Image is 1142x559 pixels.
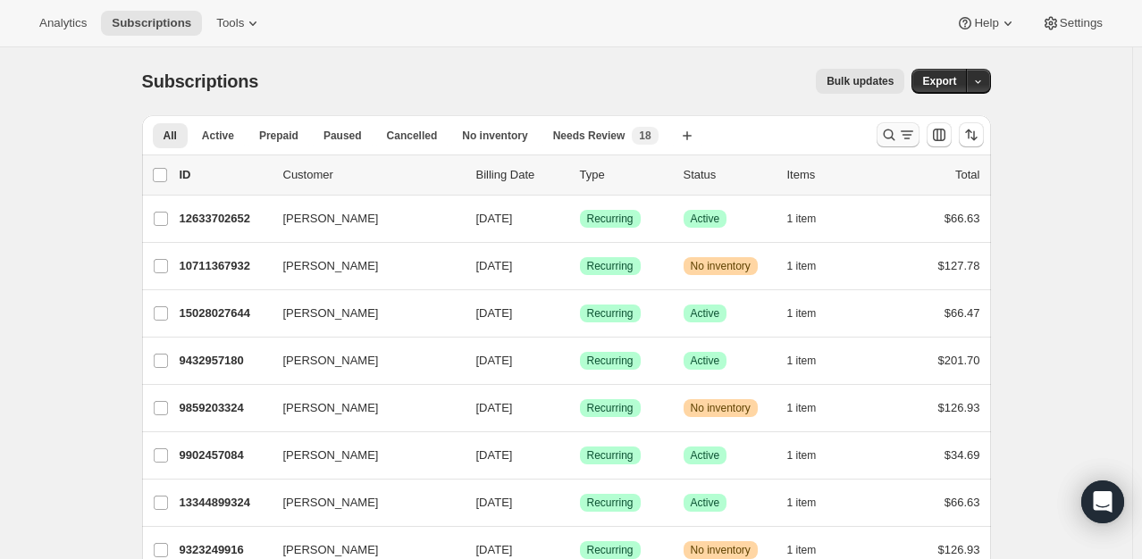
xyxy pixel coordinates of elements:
button: [PERSON_NAME] [273,346,451,375]
p: Total [955,166,979,184]
span: Active [691,448,720,463]
p: ID [180,166,269,184]
span: [PERSON_NAME] [283,305,379,322]
span: 1 item [787,543,817,557]
div: 12633702652[PERSON_NAME][DATE]SuccessRecurringSuccessActive1 item$66.63 [180,206,980,231]
span: Recurring [587,306,634,321]
span: [DATE] [476,543,513,556]
button: [PERSON_NAME] [273,441,451,470]
button: [PERSON_NAME] [273,204,451,233]
span: Bulk updates [827,74,894,88]
span: 1 item [787,496,817,510]
div: Open Intercom Messenger [1081,480,1124,523]
span: No inventory [462,129,527,143]
button: 1 item [787,396,836,421]
span: Active [202,129,234,143]
div: Type [580,166,669,184]
button: Create new view [673,123,701,148]
div: 10711367932[PERSON_NAME][DATE]SuccessRecurringWarningNo inventory1 item$127.78 [180,254,980,279]
div: 15028027644[PERSON_NAME][DATE]SuccessRecurringSuccessActive1 item$66.47 [180,301,980,326]
span: [DATE] [476,448,513,462]
p: 9432957180 [180,352,269,370]
button: [PERSON_NAME] [273,299,451,328]
button: Search and filter results [877,122,919,147]
p: 9323249916 [180,541,269,559]
span: $126.93 [938,543,980,556]
button: Subscriptions [101,11,202,36]
span: 1 item [787,448,817,463]
span: $66.63 [945,496,980,509]
span: $126.93 [938,401,980,414]
p: 15028027644 [180,305,269,322]
span: Subscriptions [112,16,191,30]
p: Billing Date [476,166,566,184]
span: Recurring [587,401,634,415]
span: [DATE] [476,354,513,367]
span: Export [922,74,956,88]
span: 1 item [787,259,817,273]
span: Recurring [587,448,634,463]
span: [PERSON_NAME] [283,210,379,228]
p: 13344899324 [180,494,269,512]
span: Recurring [587,543,634,557]
span: Settings [1060,16,1103,30]
button: Settings [1031,11,1113,36]
div: 9432957180[PERSON_NAME][DATE]SuccessRecurringSuccessActive1 item$201.70 [180,348,980,373]
span: Help [974,16,998,30]
button: 1 item [787,206,836,231]
span: Analytics [39,16,87,30]
span: Recurring [587,212,634,226]
span: [DATE] [476,212,513,225]
span: $66.47 [945,306,980,320]
span: Active [691,306,720,321]
span: [PERSON_NAME] [283,399,379,417]
button: Export [911,69,967,94]
div: Items [787,166,877,184]
p: Status [684,166,773,184]
span: [DATE] [476,496,513,509]
span: [DATE] [476,306,513,320]
button: [PERSON_NAME] [273,252,451,280]
span: No inventory [691,543,751,557]
span: $34.69 [945,448,980,462]
span: Needs Review [553,129,626,143]
button: Analytics [29,11,97,36]
span: [DATE] [476,259,513,272]
span: Tools [216,16,244,30]
p: Customer [283,166,462,184]
p: 12633702652 [180,210,269,228]
span: No inventory [691,401,751,415]
span: Active [691,496,720,510]
button: Tools [206,11,273,36]
span: [PERSON_NAME] [283,257,379,275]
span: $66.63 [945,212,980,225]
span: $127.78 [938,259,980,272]
span: No inventory [691,259,751,273]
span: Active [691,354,720,368]
span: Recurring [587,354,634,368]
button: Customize table column order and visibility [927,122,952,147]
span: [PERSON_NAME] [283,446,379,464]
button: [PERSON_NAME] [273,394,451,422]
span: [DATE] [476,401,513,414]
span: [PERSON_NAME] [283,352,379,370]
span: [PERSON_NAME] [283,541,379,559]
span: Prepaid [259,129,298,143]
button: Help [945,11,1027,36]
span: 1 item [787,306,817,321]
span: Active [691,212,720,226]
span: Subscriptions [142,71,259,91]
button: Bulk updates [816,69,904,94]
span: 1 item [787,354,817,368]
button: 1 item [787,490,836,515]
p: 9859203324 [180,399,269,417]
span: 1 item [787,212,817,226]
button: 1 item [787,301,836,326]
div: IDCustomerBilling DateTypeStatusItemsTotal [180,166,980,184]
div: 9902457084[PERSON_NAME][DATE]SuccessRecurringSuccessActive1 item$34.69 [180,443,980,468]
span: All [164,129,177,143]
button: 1 item [787,348,836,373]
p: 9902457084 [180,446,269,464]
p: 10711367932 [180,257,269,275]
span: [PERSON_NAME] [283,494,379,512]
